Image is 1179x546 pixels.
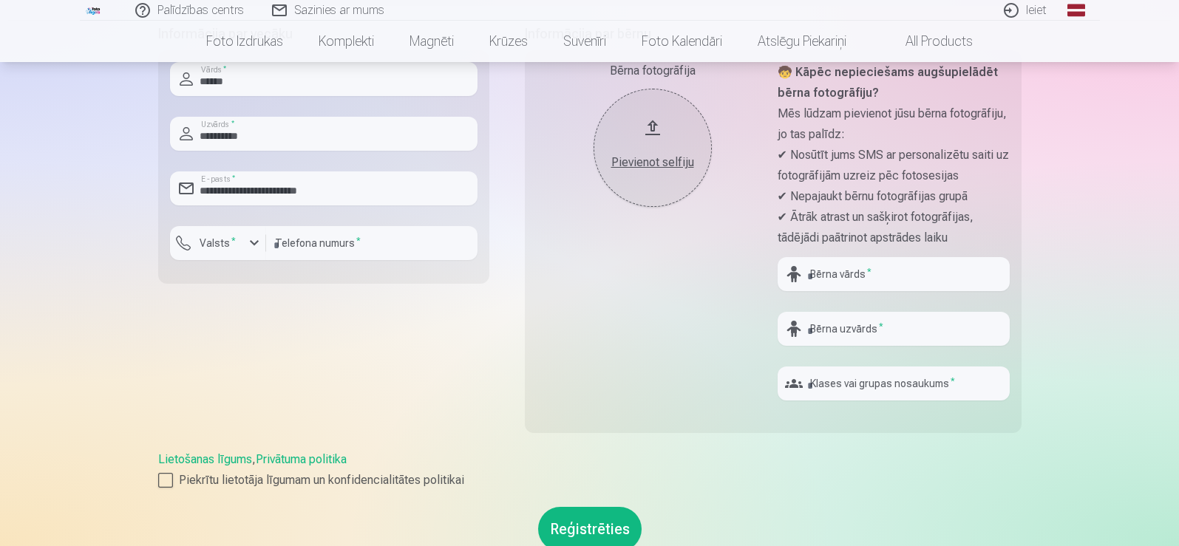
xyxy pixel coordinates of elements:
a: Privātuma politika [256,452,347,466]
button: Pievienot selfiju [594,89,712,207]
img: /fa1 [86,6,102,15]
div: Pievienot selfiju [608,154,697,171]
a: Komplekti [301,21,392,62]
a: Foto izdrukas [188,21,301,62]
p: Mēs lūdzam pievienot jūsu bērna fotogrāfiju, jo tas palīdz: [778,103,1010,145]
label: Valsts [194,236,242,250]
a: Foto kalendāri [624,21,740,62]
a: Atslēgu piekariņi [740,21,864,62]
strong: 🧒 Kāpēc nepieciešams augšupielādēt bērna fotogrāfiju? [778,65,998,100]
div: , [158,451,1022,489]
a: Lietošanas līgums [158,452,252,466]
a: Magnēti [392,21,472,62]
p: ✔ Ātrāk atrast un sašķirot fotogrāfijas, tādējādi paātrinot apstrādes laiku [778,207,1010,248]
a: All products [864,21,991,62]
label: Piekrītu lietotāja līgumam un konfidencialitātes politikai [158,471,1022,489]
div: Bērna fotogrāfija [537,62,769,80]
button: Valsts* [170,226,266,260]
p: ✔ Nosūtīt jums SMS ar personalizētu saiti uz fotogrāfijām uzreiz pēc fotosesijas [778,145,1010,186]
p: ✔ Nepajaukt bērnu fotogrāfijas grupā [778,186,1010,207]
a: Suvenīri [546,21,624,62]
a: Krūzes [472,21,546,62]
